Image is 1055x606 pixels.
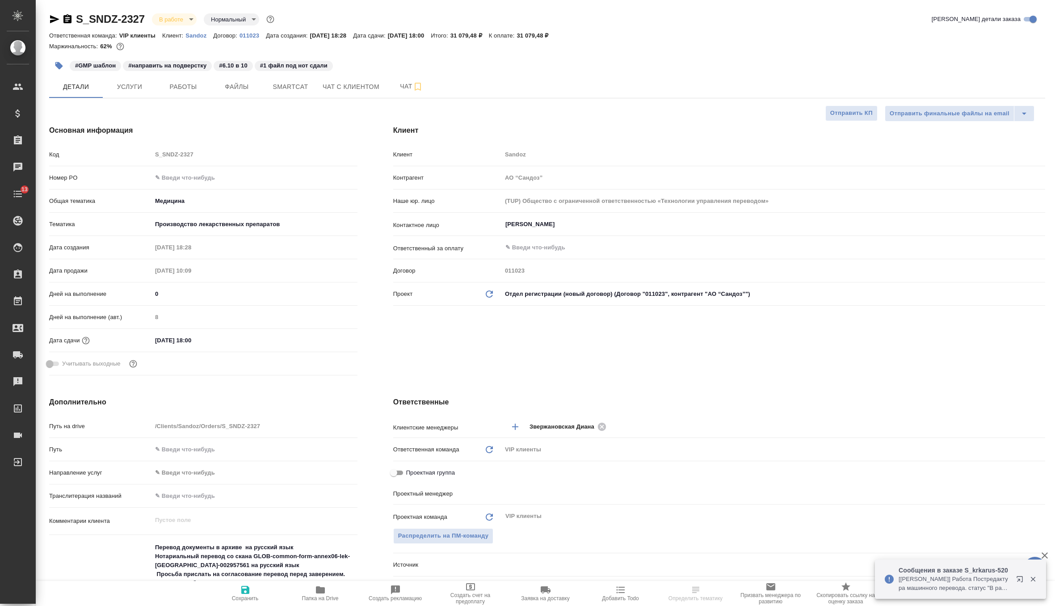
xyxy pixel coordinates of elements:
p: Ответственная команда [393,445,459,454]
button: Скопировать ссылку для ЯМессенджера [49,14,60,25]
h4: Ответственные [393,397,1045,408]
button: 🙏 [1024,557,1046,579]
a: Sandoz [185,31,213,39]
p: Итого: [431,32,450,39]
p: Клиентские менеджеры [393,423,502,432]
p: #1 файл под нот сдали [260,61,328,70]
p: Направление услуг [49,468,152,477]
span: Призвать менеджера по развитию [739,592,803,605]
div: ✎ Введи что-нибудь [155,468,347,477]
p: 62% [100,43,114,50]
p: Общая тематика [49,197,152,206]
button: Создать рекламацию [358,581,433,606]
span: Звержановская Диана [530,422,600,431]
p: Маржинальность: [49,43,100,50]
button: Скопировать ссылку [62,14,73,25]
div: split button [885,105,1034,122]
p: Сообщения в заказе S_krkarus-520 [899,566,1010,575]
span: 1 файл под нот сдали [254,61,334,69]
input: ✎ Введи что-нибудь [152,171,357,184]
button: В работе [156,16,186,23]
span: 13 [16,185,33,194]
p: 31 079,48 ₽ [517,32,555,39]
a: 011023 [240,31,266,39]
p: Проект [393,290,413,299]
span: Отправить финальные файлы на email [890,109,1009,119]
svg: Подписаться [412,81,423,92]
p: #направить на подверстку [128,61,206,70]
p: 31 079,48 ₽ [450,32,489,39]
p: К оплате: [489,32,517,39]
p: Договор [393,266,502,275]
button: Отправить КП [825,105,878,121]
div: В работе [204,13,259,25]
input: Пустое поле [502,194,1045,207]
p: Тематика [49,220,152,229]
p: Код [49,150,152,159]
p: Дата создания: [266,32,310,39]
p: Договор: [213,32,240,39]
p: Клиент: [162,32,185,39]
div: ​ [502,557,1045,572]
button: Определить тематику [658,581,733,606]
span: Заявка на доставку [521,595,569,602]
input: Пустое поле [152,311,357,324]
button: Если добавить услуги и заполнить их объемом, то дата рассчитается автоматически [80,335,92,346]
div: ✎ Введи что-нибудь [152,465,357,480]
button: 9836.40 RUB; [114,41,126,52]
button: Папка на Drive [283,581,358,606]
input: Пустое поле [502,171,1045,184]
input: ✎ Введи что-нибудь [504,242,1013,253]
span: Распределить на ПМ-команду [398,531,489,541]
span: Создать рекламацию [369,595,422,602]
button: Сохранить [208,581,283,606]
input: Пустое поле [152,264,230,277]
p: [[PERSON_NAME]] Работа Постредактура машинного перевода. статус "В работе" [899,575,1010,593]
button: Добавить менеджера [504,416,526,438]
p: Дата создания [49,243,152,252]
p: Дата продажи [49,266,152,275]
button: Открыть в новой вкладке [1011,570,1032,592]
button: Добавить Todo [583,581,658,606]
span: Определить тематику [668,595,723,602]
p: Источник [393,560,502,569]
button: Выбери, если сб и вс нужно считать рабочими днями для выполнения заказа. [127,358,139,370]
p: #GMP шаблон [75,61,116,70]
span: Работы [162,81,205,93]
p: Проектный менеджер [393,489,502,498]
p: Ответственная команда: [49,32,119,39]
span: 6.10 в 10 [213,61,253,69]
div: VIP клиенты [502,442,1045,457]
span: Добавить Todo [602,595,639,602]
p: Путь на drive [49,422,152,431]
input: ✎ Введи что-нибудь [152,489,357,502]
p: [DATE] 18:28 [310,32,353,39]
input: ✎ Введи что-нибудь [152,334,230,347]
div: В работе [152,13,197,25]
p: Дней на выполнение [49,290,152,299]
input: Пустое поле [152,148,357,161]
input: Пустое поле [502,148,1045,161]
span: Сохранить [232,595,259,602]
p: Дата сдачи [49,336,80,345]
span: Проектная группа [406,468,455,477]
button: Призвать менеджера по развитию [733,581,808,606]
span: [PERSON_NAME] детали заказа [932,15,1021,24]
a: S_SNDZ-2327 [76,13,145,25]
div: Производство лекарственных препаратов [152,217,357,232]
div: Звержановская Диана [530,421,609,432]
p: Дата сдачи: [353,32,387,39]
button: Распределить на ПМ-команду [393,528,494,544]
p: Наше юр. лицо [393,197,502,206]
div: Отдел регистрации (новый договор) (Договор "011023", контрагент "АО “Сандоз”") [502,286,1045,302]
button: Добавить тэг [49,56,69,76]
span: Файлы [215,81,258,93]
a: 13 [2,183,34,205]
span: Чат с клиентом [323,81,379,93]
p: [DATE] 18:00 [388,32,431,39]
p: Клиент [393,150,502,159]
p: Ответственный за оплату [393,244,502,253]
input: Пустое поле [152,241,230,254]
span: направить на подверстку [122,61,213,69]
span: Папка на Drive [302,595,339,602]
